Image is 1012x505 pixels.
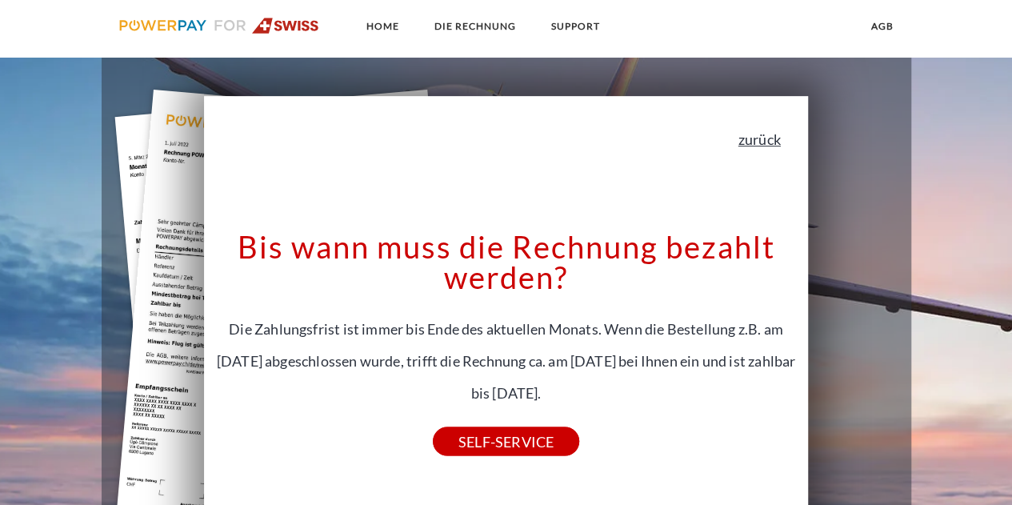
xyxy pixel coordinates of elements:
[352,12,412,41] a: Home
[537,12,613,41] a: SUPPORT
[433,427,579,455] a: SELF-SERVICE
[738,132,781,146] a: zurück
[214,231,798,441] div: Die Zahlungsfrist ist immer bis Ende des aktuellen Monats. Wenn die Bestellung z.B. am [DATE] abg...
[119,18,320,34] img: logo-swiss.svg
[420,12,529,41] a: DIE RECHNUNG
[858,12,907,41] a: agb
[214,231,798,293] h3: Bis wann muss die Rechnung bezahlt werden?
